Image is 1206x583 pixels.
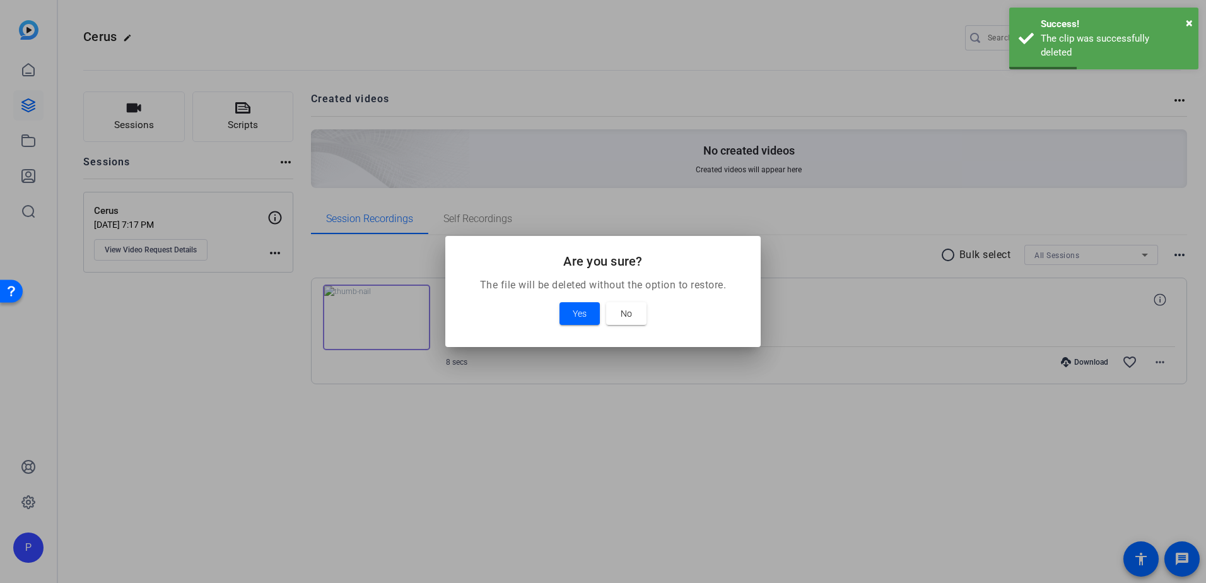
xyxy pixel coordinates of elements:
div: The clip was successfully deleted [1041,32,1189,60]
p: The file will be deleted without the option to restore. [460,278,746,293]
span: Yes [573,306,587,321]
span: × [1186,15,1193,30]
span: No [621,306,632,321]
button: No [606,302,647,325]
button: Close [1186,13,1193,32]
div: Success! [1041,17,1189,32]
button: Yes [559,302,600,325]
h2: Are you sure? [460,251,746,271]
